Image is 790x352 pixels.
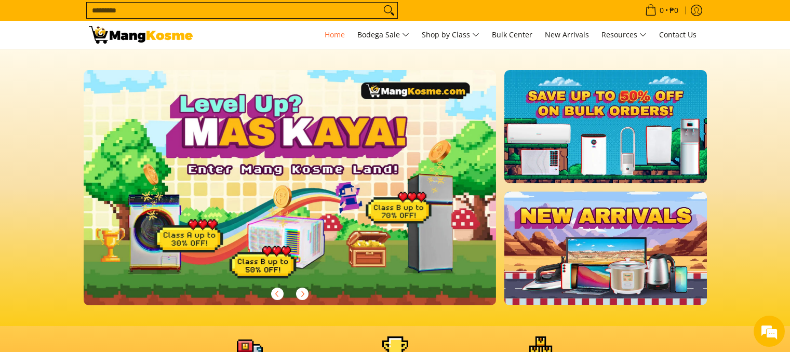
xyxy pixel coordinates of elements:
button: Next [291,282,314,305]
span: 0 [658,7,665,14]
span: Contact Us [659,30,697,39]
a: Bodega Sale [352,21,414,49]
img: Gaming desktop banner [84,70,497,305]
a: Home [319,21,350,49]
img: Mang Kosme: Your Home Appliances Warehouse Sale Partner! [89,26,193,44]
span: Shop by Class [422,29,479,42]
button: Previous [266,282,289,305]
span: Bulk Center [492,30,532,39]
span: Resources [601,29,647,42]
a: Resources [596,21,652,49]
button: Search [381,3,397,18]
a: New Arrivals [540,21,594,49]
span: New Arrivals [545,30,589,39]
nav: Main Menu [203,21,702,49]
a: Shop by Class [417,21,485,49]
span: • [642,5,681,16]
span: Bodega Sale [357,29,409,42]
a: Contact Us [654,21,702,49]
a: Bulk Center [487,21,538,49]
span: ₱0 [668,7,680,14]
span: Home [325,30,345,39]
